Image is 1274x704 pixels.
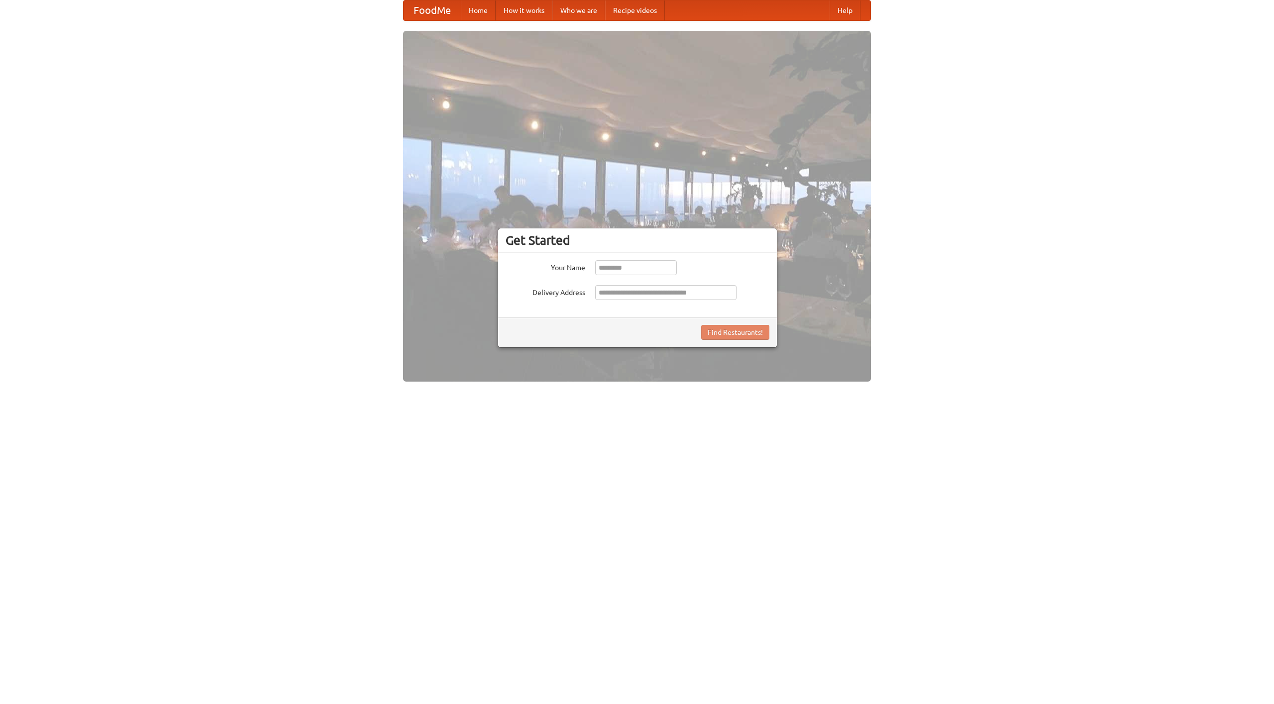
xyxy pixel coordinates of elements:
label: Delivery Address [506,285,585,298]
a: Help [830,0,860,20]
a: FoodMe [404,0,461,20]
button: Find Restaurants! [701,325,769,340]
a: Home [461,0,496,20]
a: Who we are [552,0,605,20]
h3: Get Started [506,233,769,248]
a: How it works [496,0,552,20]
a: Recipe videos [605,0,665,20]
label: Your Name [506,260,585,273]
